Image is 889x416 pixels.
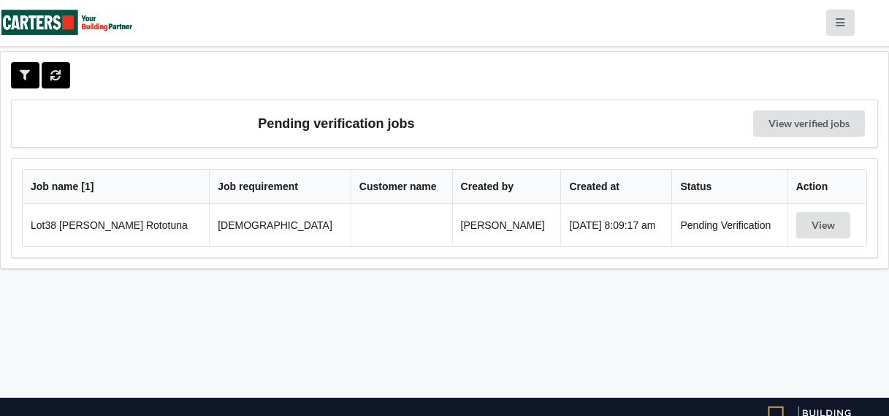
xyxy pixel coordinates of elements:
[209,170,351,204] th: Job requirement
[452,170,561,204] th: Created by
[671,170,787,204] th: Status
[671,204,787,246] td: Pending Verification
[23,170,209,204] th: Job name [ 1 ]
[796,212,850,238] button: View
[209,204,351,246] td: [DEMOGRAPHIC_DATA]
[23,204,209,246] td: Lot38 [PERSON_NAME] Rototuna
[796,219,853,231] a: View
[560,204,671,246] td: [DATE] 8:09:17 am
[787,170,866,204] th: Action
[351,170,452,204] th: Customer name
[452,204,561,246] td: [PERSON_NAME]
[753,110,865,137] a: View verified jobs
[22,110,651,137] h3: Pending verification jobs
[560,170,671,204] th: Created at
